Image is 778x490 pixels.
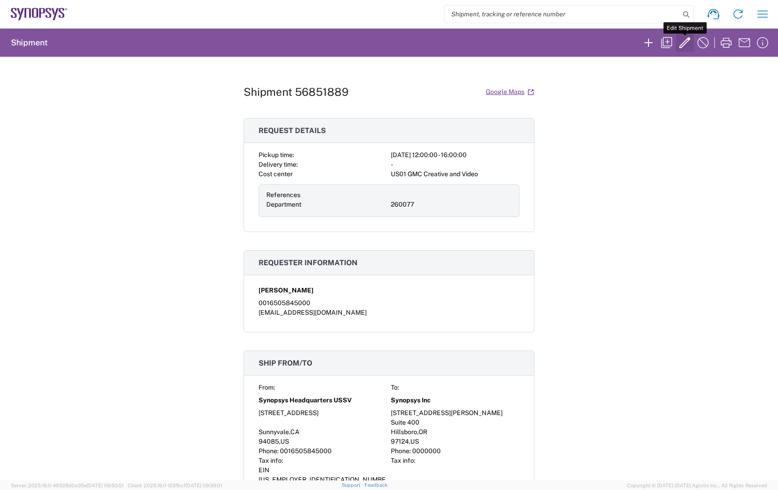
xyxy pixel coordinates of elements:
[266,200,387,209] div: Department
[259,438,279,445] span: 94085
[485,84,534,100] a: Google Maps
[391,200,512,209] div: 260077
[391,408,519,418] div: [STREET_ADDRESS][PERSON_NAME]
[342,482,364,488] a: Support
[87,483,124,488] span: [DATE] 09:50:51
[391,438,409,445] span: 97124
[259,359,312,367] span: Ship from/to
[244,85,349,99] h1: Shipment 56851889
[417,428,419,436] span: ,
[266,191,300,198] span: References
[279,438,280,445] span: ,
[259,151,294,158] span: Pickup time:
[11,37,48,48] h2: Shipment
[259,428,289,436] span: Sunnyvale
[259,161,298,168] span: Delivery time:
[409,438,410,445] span: ,
[627,481,767,490] span: Copyright © [DATE]-[DATE] Agistix Inc., All Rights Reserved
[391,396,431,405] span: Synopsys Inc
[364,482,388,488] a: Feedback
[410,438,419,445] span: US
[419,428,427,436] span: OR
[259,466,269,474] span: EIN
[391,169,519,179] div: US01 GMC Creative and Video
[259,384,275,391] span: From:
[259,447,279,455] span: Phone:
[259,408,387,418] div: [STREET_ADDRESS]
[444,5,680,23] input: Shipment, tracking or reference number
[128,483,222,488] span: Client: 2025.19.0-129fbcf
[289,428,290,436] span: ,
[391,428,417,436] span: Hillsboro
[259,298,519,308] div: 0016505845000
[259,258,358,267] span: Requester information
[259,396,352,405] span: Synopsys Headquarters USSV
[259,457,283,464] span: Tax info:
[259,286,314,295] span: [PERSON_NAME]
[185,483,222,488] span: [DATE] 09:39:01
[11,483,124,488] span: Server: 2025.19.0-49328d0a35e
[391,160,519,169] div: -
[280,447,332,455] span: 0016505845000
[391,150,519,160] div: [DATE] 12:00:00 - 16:00:00
[290,428,299,436] span: CA
[391,384,399,391] span: To:
[259,308,519,317] div: [EMAIL_ADDRESS][DOMAIN_NAME]
[391,447,411,455] span: Phone:
[259,126,326,135] span: Request details
[280,438,289,445] span: US
[259,170,293,178] span: Cost center
[391,418,519,427] div: Suite 400
[391,457,415,464] span: Tax info:
[412,447,441,455] span: 0000000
